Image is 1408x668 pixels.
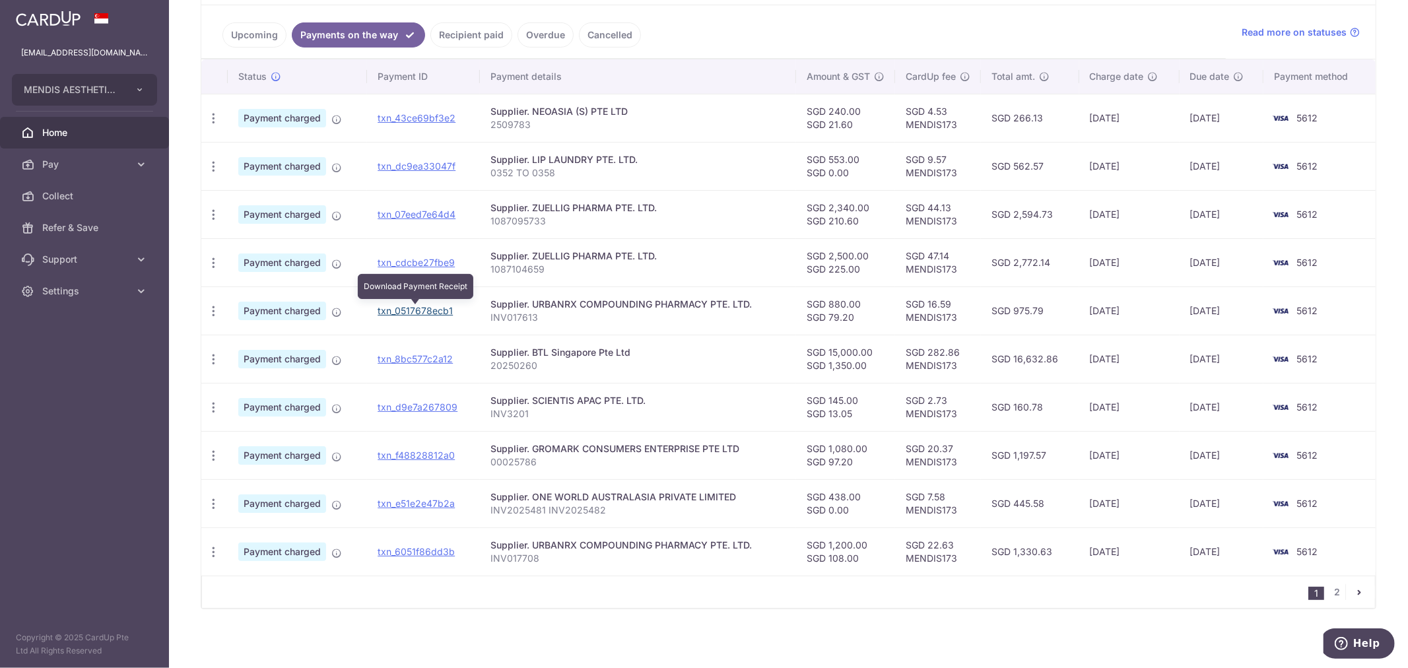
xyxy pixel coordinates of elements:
[238,543,326,561] span: Payment charged
[490,539,786,552] div: Supplier. URBANRX COMPOUNDING PHARMACY PTE. LTD.
[1079,142,1180,190] td: [DATE]
[292,22,425,48] a: Payments on the way
[981,335,1079,383] td: SGD 16,632.86
[981,431,1079,479] td: SGD 1,197.57
[1296,305,1318,316] span: 5612
[1180,383,1263,431] td: [DATE]
[1267,303,1294,319] img: Bank Card
[1267,158,1294,174] img: Bank Card
[981,94,1079,142] td: SGD 266.13
[367,59,480,94] th: Payment ID
[1079,383,1180,431] td: [DATE]
[238,398,326,417] span: Payment charged
[378,546,455,557] a: txn_6051f86dd3b
[895,383,981,431] td: SGD 2.73 MENDIS173
[1267,255,1294,271] img: Bank Card
[378,209,455,220] a: txn_07eed7e64d4
[490,311,786,324] p: INV017613
[895,286,981,335] td: SGD 16.59 MENDIS173
[1263,59,1376,94] th: Payment method
[490,346,786,359] div: Supplier. BTL Singapore Pte Ltd
[1079,527,1180,576] td: [DATE]
[1190,70,1230,83] span: Due date
[1296,401,1318,413] span: 5612
[238,70,267,83] span: Status
[1324,628,1395,661] iframe: Opens a widget where you can find more information
[42,221,129,234] span: Refer & Save
[1180,190,1263,238] td: [DATE]
[1090,70,1144,83] span: Charge date
[490,359,786,372] p: 20250260
[1296,257,1318,268] span: 5612
[490,250,786,263] div: Supplier. ZUELLIG PHARMA PTE. LTD.
[490,504,786,517] p: INV2025481 INV2025482
[895,94,981,142] td: SGD 4.53 MENDIS173
[1180,527,1263,576] td: [DATE]
[1079,431,1180,479] td: [DATE]
[1079,190,1180,238] td: [DATE]
[378,257,455,268] a: txn_cdcbe27fbe9
[1180,431,1263,479] td: [DATE]
[895,142,981,190] td: SGD 9.57 MENDIS173
[1267,351,1294,367] img: Bank Card
[490,201,786,215] div: Supplier. ZUELLIG PHARMA PTE. LTD.
[981,142,1079,190] td: SGD 562.57
[1267,448,1294,463] img: Bank Card
[12,74,157,106] button: MENDIS AESTHETICS PTE. LTD.
[796,527,895,576] td: SGD 1,200.00 SGD 108.00
[1267,399,1294,415] img: Bank Card
[579,22,641,48] a: Cancelled
[490,298,786,311] div: Supplier. URBANRX COMPOUNDING PHARMACY PTE. LTD.
[21,46,148,59] p: [EMAIL_ADDRESS][DOMAIN_NAME]
[378,160,455,172] a: txn_dc9ea33047f
[490,263,786,276] p: 1087104659
[1242,26,1360,39] a: Read more on statuses
[796,479,895,527] td: SGD 438.00 SGD 0.00
[981,527,1079,576] td: SGD 1,330.63
[981,383,1079,431] td: SGD 160.78
[480,59,796,94] th: Payment details
[1079,238,1180,286] td: [DATE]
[490,407,786,420] p: INV3201
[24,83,121,96] span: MENDIS AESTHETICS PTE. LTD.
[981,238,1079,286] td: SGD 2,772.14
[430,22,512,48] a: Recipient paid
[895,238,981,286] td: SGD 47.14 MENDIS173
[1267,496,1294,512] img: Bank Card
[490,118,786,131] p: 2509783
[378,401,457,413] a: txn_d9e7a267809
[490,394,786,407] div: Supplier. SCIENTIS APAC PTE. LTD.
[1267,207,1294,222] img: Bank Card
[42,284,129,298] span: Settings
[796,335,895,383] td: SGD 15,000.00 SGD 1,350.00
[16,11,81,26] img: CardUp
[1296,450,1318,461] span: 5612
[1296,353,1318,364] span: 5612
[991,70,1035,83] span: Total amt.
[895,335,981,383] td: SGD 282.86 MENDIS173
[1079,479,1180,527] td: [DATE]
[1180,335,1263,383] td: [DATE]
[238,302,326,320] span: Payment charged
[238,446,326,465] span: Payment charged
[238,253,326,272] span: Payment charged
[378,305,453,316] a: txn_0517678ecb1
[796,383,895,431] td: SGD 145.00 SGD 13.05
[981,286,1079,335] td: SGD 975.79
[490,442,786,455] div: Supplier. GROMARK CONSUMERS ENTERPRISE PTE LTD
[42,126,129,139] span: Home
[1296,160,1318,172] span: 5612
[42,189,129,203] span: Collect
[796,238,895,286] td: SGD 2,500.00 SGD 225.00
[1267,544,1294,560] img: Bank Card
[1267,110,1294,126] img: Bank Card
[42,158,129,171] span: Pay
[1296,498,1318,509] span: 5612
[378,112,455,123] a: txn_43ce69bf3e2
[42,253,129,266] span: Support
[981,479,1079,527] td: SGD 445.58
[1180,479,1263,527] td: [DATE]
[1180,142,1263,190] td: [DATE]
[796,142,895,190] td: SGD 553.00 SGD 0.00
